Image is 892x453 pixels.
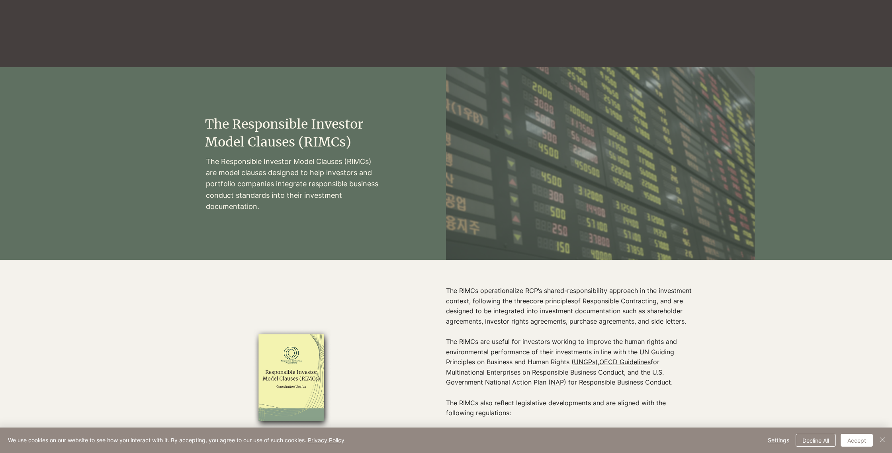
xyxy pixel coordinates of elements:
span: We use cookies on our website to see how you interact with it. By accepting, you agree to our use... [8,437,344,444]
a: OECD Guidelines [599,358,651,366]
a: Privacy Policy [308,437,344,443]
img: Close [878,435,887,445]
span: Settings [768,434,789,446]
a: NAP [551,378,564,386]
a: core principles [530,297,574,305]
p: The RIMCs operationalize RCP’s shared-responsibility approach in the investment context, followin... [446,286,693,326]
button: Decline All [796,434,836,447]
button: Accept [841,434,873,447]
button: Close [878,434,887,447]
img: Stock Ticker Board [446,67,755,260]
a: UNGPs [574,358,595,366]
p: The RIMCs also reflect legislative developments and are aligned with the following regulations: [446,398,693,429]
p: ​ [446,388,693,398]
p: The RIMCs are useful for investors working to improve the human rights and environmental performa... [446,337,693,388]
span: The Responsible Investor Model Clauses (RIMCs) [205,116,364,150]
img: RIMCS_edited.png [234,326,348,430]
p: The Responsible Investor Model Clauses (RIMCs) are model clauses designed to help investors and p... [206,156,379,212]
